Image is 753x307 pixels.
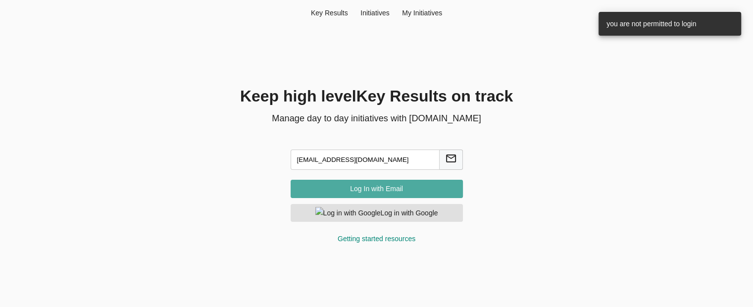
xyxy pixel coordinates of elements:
[396,8,449,18] div: My Initiatives
[304,8,354,18] div: Key Result s
[151,112,602,125] p: Manage day to day initiatives with [DOMAIN_NAME]
[606,20,696,28] span: you are not permitted to login
[291,234,463,244] div: Getting started resources
[151,85,602,108] h1: Keep high level Key Result s on track
[315,207,381,219] img: Log in with Google
[299,207,455,219] span: Log in with Google
[291,204,463,222] button: Log in with GoogleLog in with Google
[291,150,440,170] input: Enter your email
[291,180,463,198] button: Log In with Email
[354,8,396,18] div: Initiatives
[299,183,455,195] span: Log In with Email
